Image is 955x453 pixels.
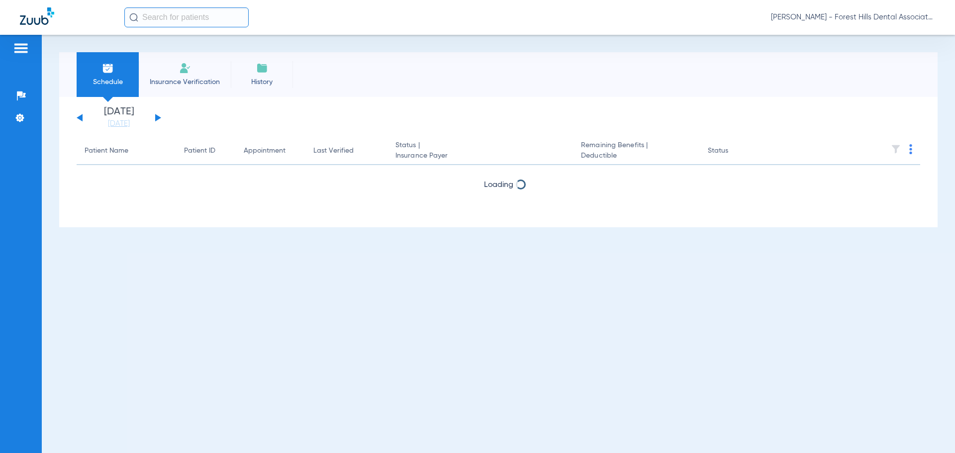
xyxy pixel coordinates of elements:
[89,119,149,129] a: [DATE]
[395,151,565,161] span: Insurance Payer
[20,7,54,25] img: Zuub Logo
[256,62,268,74] img: History
[238,77,286,87] span: History
[313,146,380,156] div: Last Verified
[102,62,114,74] img: Schedule
[184,146,228,156] div: Patient ID
[484,181,513,189] span: Loading
[124,7,249,27] input: Search for patients
[891,144,901,154] img: filter.svg
[89,107,149,129] li: [DATE]
[129,13,138,22] img: Search Icon
[700,137,767,165] th: Status
[573,137,699,165] th: Remaining Benefits |
[581,151,691,161] span: Deductible
[909,144,912,154] img: group-dot-blue.svg
[85,146,168,156] div: Patient Name
[244,146,286,156] div: Appointment
[387,137,573,165] th: Status |
[313,146,354,156] div: Last Verified
[85,146,128,156] div: Patient Name
[771,12,935,22] span: [PERSON_NAME] - Forest Hills Dental Associates
[184,146,215,156] div: Patient ID
[13,42,29,54] img: hamburger-icon
[244,146,297,156] div: Appointment
[146,77,223,87] span: Insurance Verification
[179,62,191,74] img: Manual Insurance Verification
[84,77,131,87] span: Schedule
